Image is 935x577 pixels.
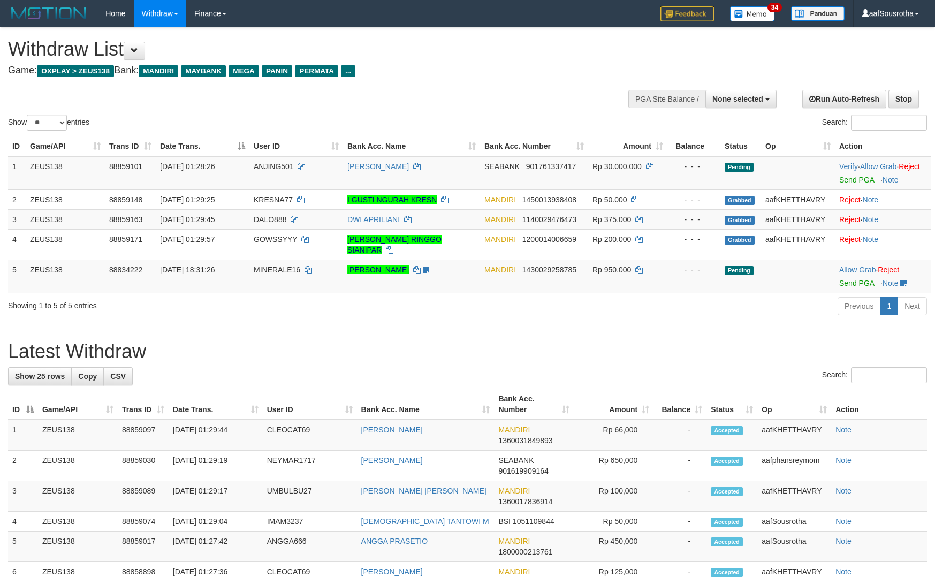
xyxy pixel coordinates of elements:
[711,568,743,577] span: Accepted
[498,436,552,445] span: Copy 1360031849893 to clipboard
[109,235,142,244] span: 88859171
[263,451,357,481] td: NEYMAR1717
[361,487,486,495] a: [PERSON_NAME] [PERSON_NAME]
[169,532,263,562] td: [DATE] 01:27:42
[26,136,105,156] th: Game/API: activate to sort column ascending
[880,297,898,315] a: 1
[139,65,178,77] span: MANDIRI
[38,481,118,512] td: ZEUS138
[38,420,118,451] td: ZEUS138
[263,481,357,512] td: UMBULBU27
[8,65,613,76] h4: Game: Bank:
[357,389,495,420] th: Bank Acc. Name: activate to sort column ascending
[592,265,631,274] span: Rp 950.000
[574,481,653,512] td: Rp 100,000
[725,196,755,205] span: Grabbed
[498,537,530,545] span: MANDIRI
[863,195,879,204] a: Note
[835,156,931,190] td: · ·
[38,451,118,481] td: ZEUS138
[839,265,876,274] a: Allow Grab
[498,517,511,526] span: BSI
[110,372,126,381] span: CSV
[254,235,297,244] span: GOWSSYYY
[78,372,97,381] span: Copy
[15,372,65,381] span: Show 25 rows
[851,115,927,131] input: Search:
[109,215,142,224] span: 88859163
[109,195,142,204] span: 88859148
[169,420,263,451] td: [DATE] 01:29:44
[484,195,516,204] span: MANDIRI
[26,260,105,293] td: ZEUS138
[667,136,720,156] th: Balance
[498,497,552,506] span: Copy 1360017836914 to clipboard
[263,420,357,451] td: CLEOCAT69
[109,162,142,171] span: 88859101
[169,451,263,481] td: [DATE] 01:29:19
[653,532,706,562] td: -
[860,162,896,171] a: Allow Grab
[160,162,215,171] span: [DATE] 01:28:26
[8,481,38,512] td: 3
[118,532,169,562] td: 88859017
[38,389,118,420] th: Game/API: activate to sort column ascending
[835,537,852,545] a: Note
[838,297,880,315] a: Previous
[169,389,263,420] th: Date Trans.: activate to sort column ascending
[498,548,552,556] span: Copy 1800000213761 to clipboard
[263,512,357,532] td: IMAM3237
[8,341,927,362] h1: Latest Withdraw
[181,65,226,77] span: MAYBANK
[863,215,879,224] a: Note
[835,189,931,209] td: ·
[839,265,878,274] span: ·
[522,215,576,224] span: Copy 1140029476473 to clipboard
[347,235,442,254] a: [PERSON_NAME] RINGGO SIANIPAR
[711,518,743,527] span: Accepted
[839,162,858,171] a: Verify
[522,195,576,204] span: Copy 1450013938408 to clipboard
[860,162,899,171] span: ·
[295,65,338,77] span: PERMATA
[8,189,26,209] td: 2
[254,195,293,204] span: KRESNA77
[484,235,516,244] span: MANDIRI
[761,229,835,260] td: aafKHETTHAVRY
[835,487,852,495] a: Note
[672,194,716,205] div: - - -
[628,90,705,108] div: PGA Site Balance /
[263,389,357,420] th: User ID: activate to sort column ascending
[8,389,38,420] th: ID: activate to sort column descending
[831,389,927,420] th: Action
[8,532,38,562] td: 5
[341,65,355,77] span: ...
[118,389,169,420] th: Trans ID: activate to sort column ascending
[835,260,931,293] td: ·
[725,236,755,245] span: Grabbed
[835,426,852,434] a: Note
[761,209,835,229] td: aafKHETTHAVRY
[711,487,743,496] span: Accepted
[37,65,114,77] span: OXPLAY > ZEUS138
[8,367,72,385] a: Show 25 rows
[835,229,931,260] td: ·
[484,215,516,224] span: MANDIRI
[883,279,899,287] a: Note
[706,389,757,420] th: Status: activate to sort column ascending
[898,297,927,315] a: Next
[672,214,716,225] div: - - -
[26,209,105,229] td: ZEUS138
[672,161,716,172] div: - - -
[653,451,706,481] td: -
[8,420,38,451] td: 1
[888,90,919,108] a: Stop
[8,451,38,481] td: 2
[839,195,861,204] a: Reject
[705,90,777,108] button: None selected
[103,367,133,385] a: CSV
[498,487,530,495] span: MANDIRI
[26,189,105,209] td: ZEUS138
[347,162,409,171] a: [PERSON_NAME]
[757,451,831,481] td: aafphansreymom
